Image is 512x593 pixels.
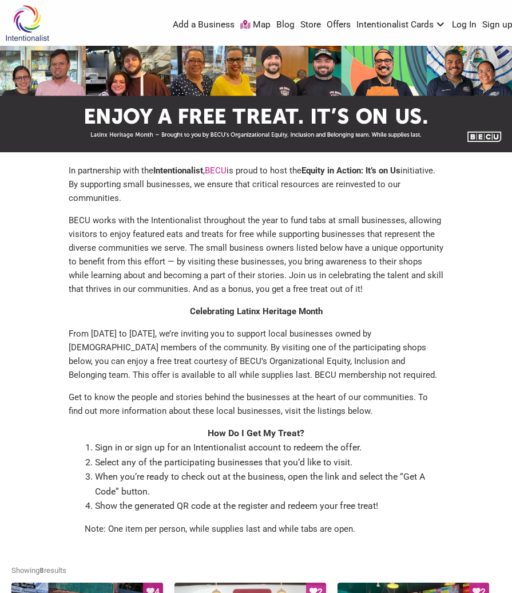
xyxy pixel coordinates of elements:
p: In partnership with the , is proud to host the initiative. By supporting small businesses, we ens... [69,164,443,205]
li: When you’re ready to check out at the business, open the link and select the “Get A Code” button. [95,469,427,499]
li: Show the generated QR code at the register and redeem your free treat! [95,499,427,513]
strong: How Do I Get My Treat? [208,428,304,438]
strong: Equity in Action: It’s on Us [301,165,400,176]
p: Note: One item per person, while supplies last and while tabs are open. [85,522,428,536]
p: From [DATE] to [DATE], we’re inviting you to support local businesses owned by [DEMOGRAPHIC_DATA]... [69,327,443,382]
strong: Celebrating Latinx Heritage Month [190,306,323,317]
strong: Intentionalist [153,165,203,176]
span: Showing results [11,566,66,575]
p: BECU works with the Intentionalist throughout the year to fund tabs at small businesses, allowing... [69,214,443,296]
a: BECU [205,165,227,176]
a: Map [240,19,271,31]
a: Intentionalist Cards [356,19,447,31]
a: Offers [327,19,351,31]
a: Store [300,19,321,31]
li: Select any of the participating businesses that you’d like to visit. [95,455,427,470]
a: Add a Business [173,19,235,31]
b: 8 [39,566,44,575]
p: Get to know the people and stories behind the businesses at the heart of our communities. To find... [69,390,443,418]
a: Log In [452,19,477,31]
a: Blog [276,19,295,31]
li: Sign in or sign up for an Intentionalist account to redeem the offer. [95,440,427,455]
